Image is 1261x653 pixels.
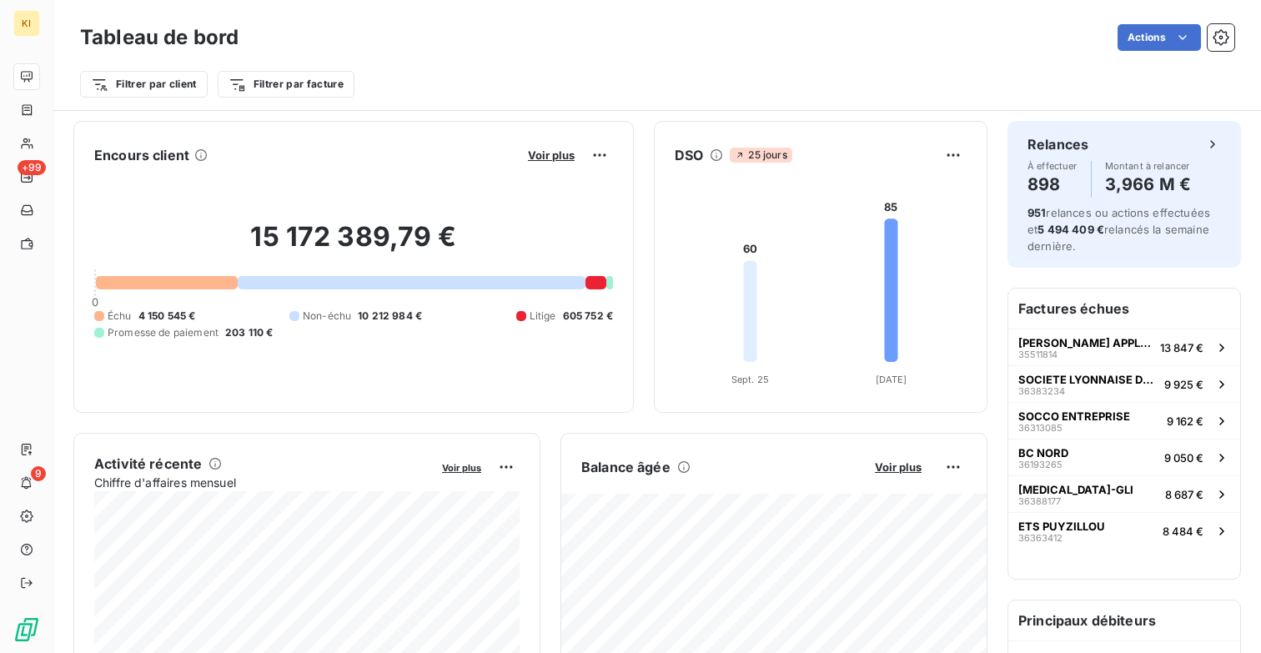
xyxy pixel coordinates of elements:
[13,10,40,37] div: KI
[31,466,46,481] span: 9
[1164,451,1203,465] span: 9 050 €
[1018,533,1063,543] span: 36363412
[1160,341,1203,354] span: 13 847 €
[108,325,219,340] span: Promesse de paiement
[1008,329,1240,365] button: [PERSON_NAME] APPLICATION3551181413 847 €
[1018,336,1153,349] span: [PERSON_NAME] APPLICATION
[1018,386,1065,396] span: 36383234
[1008,365,1240,402] button: SOCIETE LYONNAISE DE TRAVAUX PUBLICS363832349 925 €
[1164,378,1203,391] span: 9 925 €
[1018,423,1063,433] span: 36313085
[1018,409,1130,423] span: SOCCO ENTREPRISE
[94,474,430,491] span: Chiffre d'affaires mensuel
[530,309,556,324] span: Litige
[870,460,927,475] button: Voir plus
[1027,161,1078,171] span: À effectuer
[675,145,703,165] h6: DSO
[94,145,189,165] h6: Encours client
[92,295,98,309] span: 0
[731,374,769,385] tspan: Sept. 25
[1018,483,1133,496] span: [MEDICAL_DATA]-GLI
[1027,171,1078,198] h4: 898
[1027,206,1046,219] span: 951
[523,148,580,163] button: Voir plus
[1008,402,1240,439] button: SOCCO ENTREPRISE363130859 162 €
[1008,512,1240,549] button: ETS PUYZILLOU363634128 484 €
[528,148,575,162] span: Voir plus
[80,71,208,98] button: Filtrer par client
[563,309,613,324] span: 605 752 €
[1027,134,1088,154] h6: Relances
[1018,496,1061,506] span: 36388177
[358,309,422,324] span: 10 212 984 €
[1018,520,1105,533] span: ETS PUYZILLOU
[108,309,132,324] span: Échu
[218,71,354,98] button: Filtrer par facture
[1008,439,1240,475] button: BC NORD361932659 050 €
[138,309,196,324] span: 4 150 545 €
[1167,414,1203,428] span: 9 162 €
[1008,475,1240,512] button: [MEDICAL_DATA]-GLI363881778 687 €
[1008,600,1240,640] h6: Principaux débiteurs
[1018,460,1063,470] span: 36193265
[1165,488,1203,501] span: 8 687 €
[730,148,791,163] span: 25 jours
[1037,223,1104,236] span: 5 494 409 €
[1008,289,1240,329] h6: Factures échues
[1105,171,1191,198] h4: 3,966 M €
[80,23,239,53] h3: Tableau de bord
[581,457,671,477] h6: Balance âgée
[1027,206,1210,253] span: relances ou actions effectuées et relancés la semaine dernière.
[1018,446,1068,460] span: BC NORD
[18,160,46,175] span: +99
[13,616,40,643] img: Logo LeanPay
[1118,24,1201,51] button: Actions
[1018,373,1158,386] span: SOCIETE LYONNAISE DE TRAVAUX PUBLICS
[437,460,486,475] button: Voir plus
[1105,161,1191,171] span: Montant à relancer
[876,374,907,385] tspan: [DATE]
[1163,525,1203,538] span: 8 484 €
[442,462,481,474] span: Voir plus
[94,454,202,474] h6: Activité récente
[875,460,922,474] span: Voir plus
[303,309,351,324] span: Non-échu
[94,220,613,270] h2: 15 172 389,79 €
[225,325,273,340] span: 203 110 €
[1018,349,1058,359] span: 35511814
